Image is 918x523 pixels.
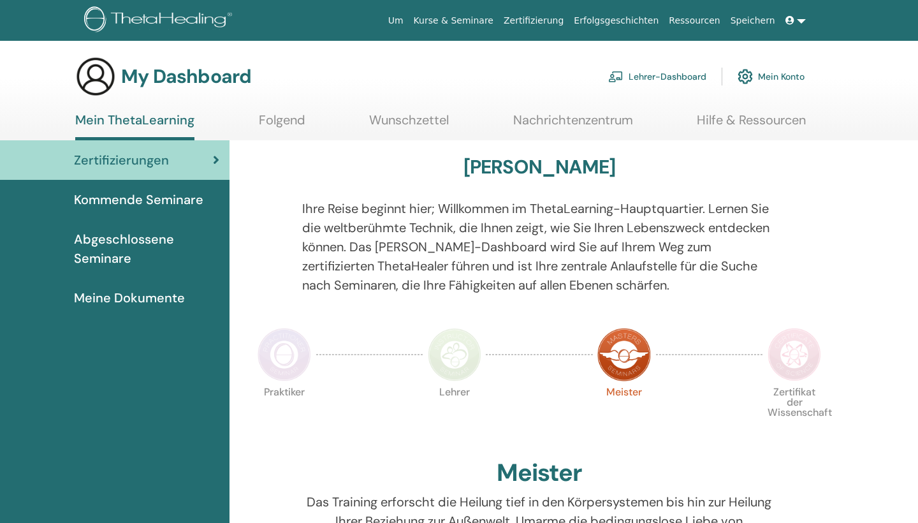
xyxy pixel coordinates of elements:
[75,56,116,97] img: generic-user-icon.jpg
[428,387,481,441] p: Lehrer
[499,9,569,33] a: Zertifizierung
[258,387,311,441] p: Praktiker
[74,288,185,307] span: Meine Dokumente
[597,387,651,441] p: Meister
[738,66,753,87] img: cog.svg
[258,328,311,381] img: Practitioner
[259,112,305,137] a: Folgend
[409,9,499,33] a: Kurse & Seminare
[664,9,725,33] a: Ressourcen
[725,9,780,33] a: Speichern
[738,63,805,91] a: Mein Konto
[768,387,821,441] p: Zertifikat der Wissenschaft
[463,156,616,179] h3: [PERSON_NAME]
[369,112,449,137] a: Wunschzettel
[608,71,623,82] img: chalkboard-teacher.svg
[697,112,806,137] a: Hilfe & Ressourcen
[597,328,651,381] img: Master
[513,112,633,137] a: Nachrichtenzentrum
[74,230,219,268] span: Abgeschlossene Seminare
[84,6,237,35] img: logo.png
[302,199,777,295] p: Ihre Reise beginnt hier; Willkommen im ThetaLearning-Hauptquartier. Lernen Sie die weltberühmte T...
[74,151,169,170] span: Zertifizierungen
[121,65,251,88] h3: My Dashboard
[75,112,194,140] a: Mein ThetaLearning
[768,328,821,381] img: Certificate of Science
[569,9,664,33] a: Erfolgsgeschichten
[428,328,481,381] img: Instructor
[74,190,203,209] span: Kommende Seminare
[497,459,582,488] h2: Meister
[383,9,409,33] a: Um
[608,63,706,91] a: Lehrer-Dashboard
